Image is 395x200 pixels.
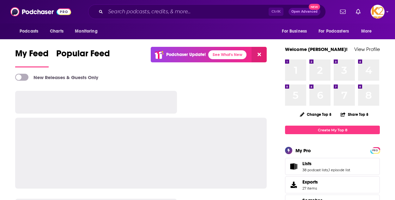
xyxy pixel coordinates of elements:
[314,25,358,37] button: open menu
[15,25,46,37] button: open menu
[285,176,380,193] a: Exports
[302,168,328,172] a: 38 podcast lists
[353,6,363,17] a: Show notifications dropdown
[285,126,380,134] a: Create My Top 8
[208,50,246,59] a: See What's New
[56,48,110,63] span: Popular Feed
[295,147,311,153] div: My Pro
[371,148,379,153] span: PRO
[287,162,300,171] a: Lists
[296,110,335,118] button: Change Top 8
[291,10,318,13] span: Open Advanced
[15,48,49,63] span: My Feed
[285,158,380,175] span: Lists
[70,25,106,37] button: open menu
[15,48,49,67] a: My Feed
[371,5,385,19] span: Logged in as K2Krupp
[302,179,318,185] span: Exports
[88,4,326,19] div: Search podcasts, credits, & more...
[56,48,110,67] a: Popular Feed
[329,168,350,172] a: 1 episode list
[287,180,300,189] span: Exports
[302,161,350,166] a: Lists
[20,27,38,36] span: Podcasts
[371,148,379,153] a: PRO
[328,168,329,172] span: ,
[354,46,380,52] a: View Profile
[269,8,283,16] span: Ctrl K
[302,186,318,191] span: 27 items
[75,27,97,36] span: Monitoring
[285,46,348,52] a: Welcome [PERSON_NAME]!
[371,5,385,19] button: Show profile menu
[46,25,67,37] a: Charts
[371,5,385,19] img: User Profile
[340,108,369,121] button: Share Top 8
[10,6,71,18] img: Podchaser - Follow, Share and Rate Podcasts
[282,27,307,36] span: For Business
[15,74,98,81] a: New Releases & Guests Only
[50,27,64,36] span: Charts
[106,7,269,17] input: Search podcasts, credits, & more...
[357,25,380,37] button: open menu
[166,52,206,57] p: Podchaser Update!
[309,4,320,10] span: New
[289,8,320,16] button: Open AdvancedNew
[302,161,312,166] span: Lists
[319,27,349,36] span: For Podcasters
[361,27,372,36] span: More
[277,25,315,37] button: open menu
[337,6,348,17] a: Show notifications dropdown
